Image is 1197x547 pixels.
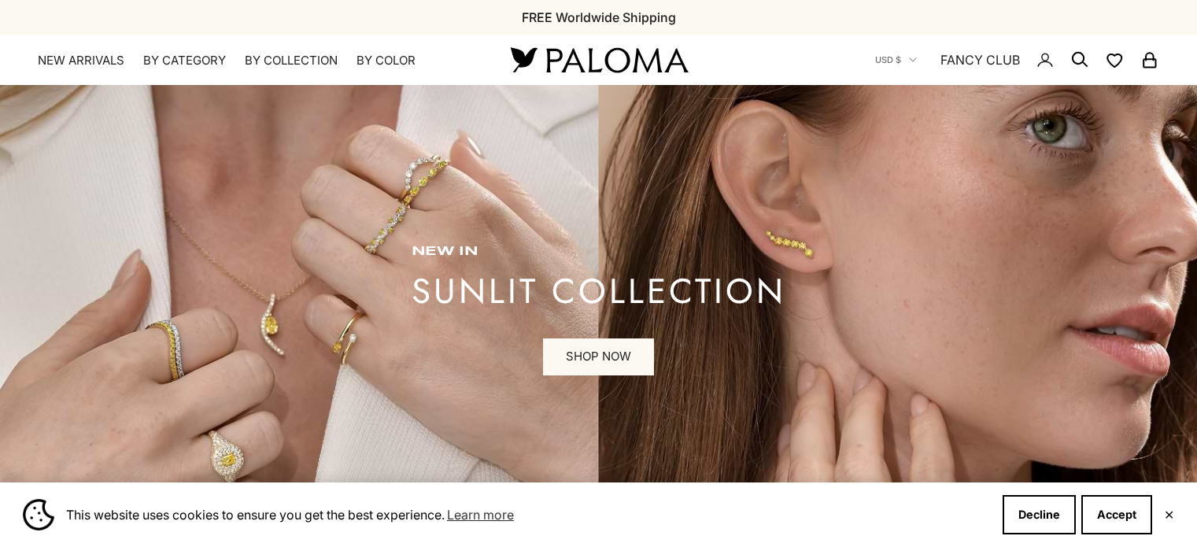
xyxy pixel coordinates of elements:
a: NEW ARRIVALS [38,53,124,68]
p: new in [412,244,786,260]
a: Learn more [445,503,516,527]
span: This website uses cookies to ensure you get the best experience. [66,503,990,527]
button: Close [1164,510,1174,519]
nav: Primary navigation [38,53,473,68]
summary: By Category [143,53,226,68]
p: sunlit collection [412,275,786,307]
button: USD $ [875,53,917,67]
summary: By Collection [245,53,338,68]
summary: By Color [357,53,416,68]
a: FANCY CLUB [940,50,1020,70]
button: Decline [1003,495,1076,534]
p: FREE Worldwide Shipping [522,7,676,28]
img: Cookie banner [23,499,54,530]
a: SHOP NOW [543,338,654,376]
button: Accept [1081,495,1152,534]
nav: Secondary navigation [875,35,1159,85]
span: USD $ [875,53,901,67]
